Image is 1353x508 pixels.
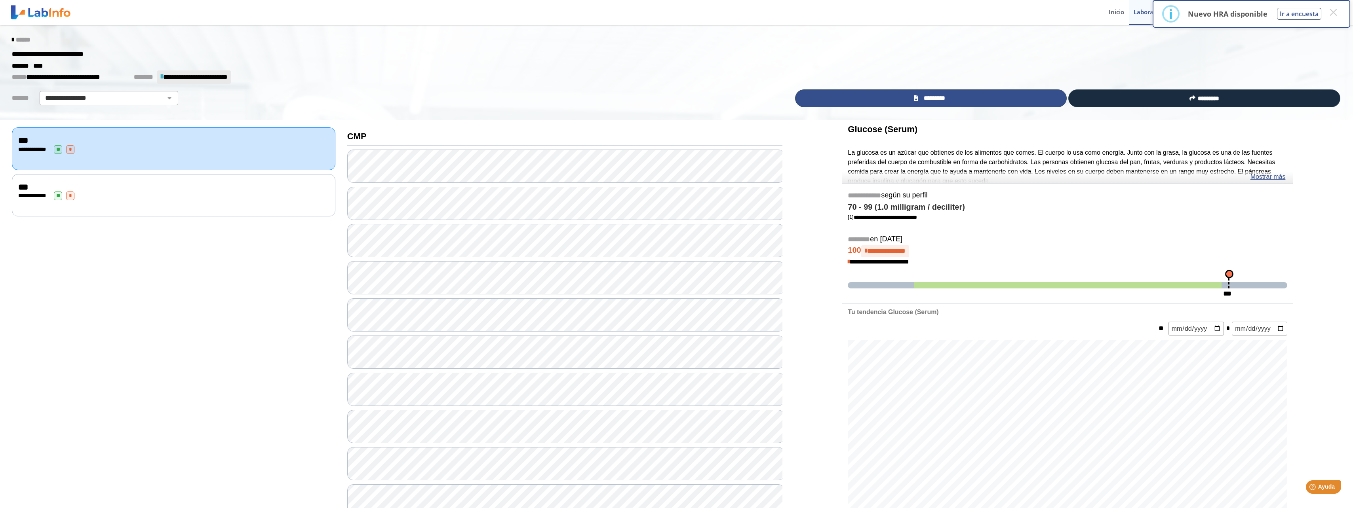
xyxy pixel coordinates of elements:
a: [1] [848,214,917,220]
div: i [1169,7,1173,21]
h5: según su perfil [848,191,1287,200]
h5: en [DATE] [848,235,1287,244]
a: Mostrar más [1250,172,1286,182]
b: Tu tendencia Glucose (Serum) [848,309,938,315]
button: Close this dialog [1326,5,1340,19]
h4: 70 - 99 (1.0 milligram / deciliter) [848,203,1287,212]
b: Glucose (Serum) [848,124,917,134]
p: Nuevo HRA disponible [1188,9,1267,19]
button: Ir a encuesta [1277,8,1321,20]
input: mm/dd/yyyy [1232,322,1287,336]
iframe: Help widget launcher [1283,477,1344,499]
b: CMP [347,131,367,141]
h4: 100 [848,245,1287,257]
input: mm/dd/yyyy [1168,322,1224,336]
p: La glucosa es un azúcar que obtienes de los alimentos que comes. El cuerpo lo usa como energía. J... [848,148,1287,186]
